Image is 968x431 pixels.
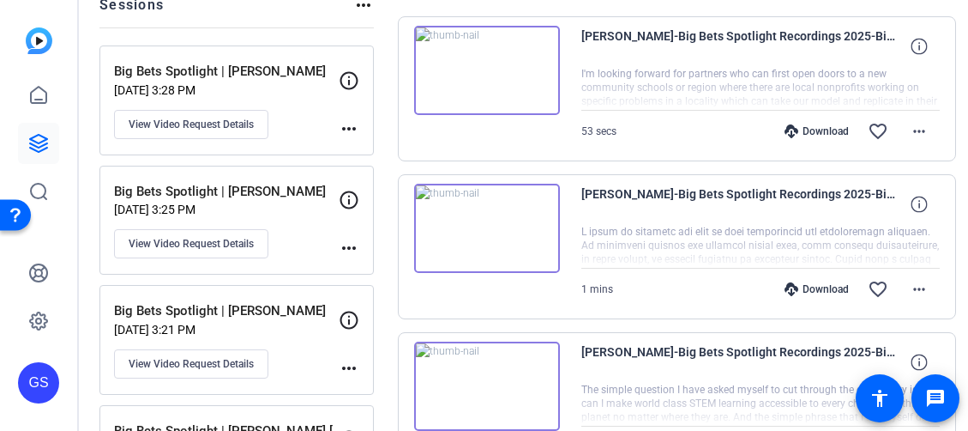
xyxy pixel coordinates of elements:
[581,283,613,295] span: 1 mins
[114,83,339,97] p: [DATE] 3:28 PM
[909,279,929,300] mat-icon: more_horiz
[868,279,888,300] mat-icon: favorite_border
[114,349,268,379] button: View Video Request Details
[129,118,254,131] span: View Video Request Details
[114,110,268,139] button: View Video Request Details
[114,301,350,321] p: Big Bets Spotlight | [PERSON_NAME]
[114,229,268,258] button: View Video Request Details
[776,282,857,296] div: Download
[339,358,359,379] mat-icon: more_horiz
[114,182,350,202] p: Big Bets Spotlight | [PERSON_NAME]
[18,362,59,404] div: GS
[925,388,946,409] mat-icon: message
[581,125,616,137] span: 53 secs
[776,124,857,138] div: Download
[909,121,929,142] mat-icon: more_horiz
[339,118,359,139] mat-icon: more_horiz
[129,237,254,251] span: View Video Request Details
[114,62,350,82] p: Big Bets Spotlight | [PERSON_NAME]
[114,203,339,216] p: [DATE] 3:25 PM
[414,342,560,431] img: thumb-nail
[26,27,52,54] img: blue-gradient.svg
[414,26,560,115] img: thumb-nail
[114,323,339,337] p: [DATE] 3:21 PM
[129,357,254,371] span: View Video Request Details
[581,26,899,67] span: [PERSON_NAME]-Big Bets Spotlight Recordings 2025-Big bets Spotlight - Anil-1757333898352-webcam
[868,121,888,142] mat-icon: favorite_border
[869,388,890,409] mat-icon: accessibility
[581,342,899,383] span: [PERSON_NAME]-Big Bets Spotlight Recordings 2025-Big bets Spotlight - Anil-1757333612722-webcam
[414,184,560,273] img: thumb-nail
[339,238,359,258] mat-icon: more_horiz
[581,184,899,225] span: [PERSON_NAME]-Big Bets Spotlight Recordings 2025-Big bets Spotlight - Anil-1757333703386-webcam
